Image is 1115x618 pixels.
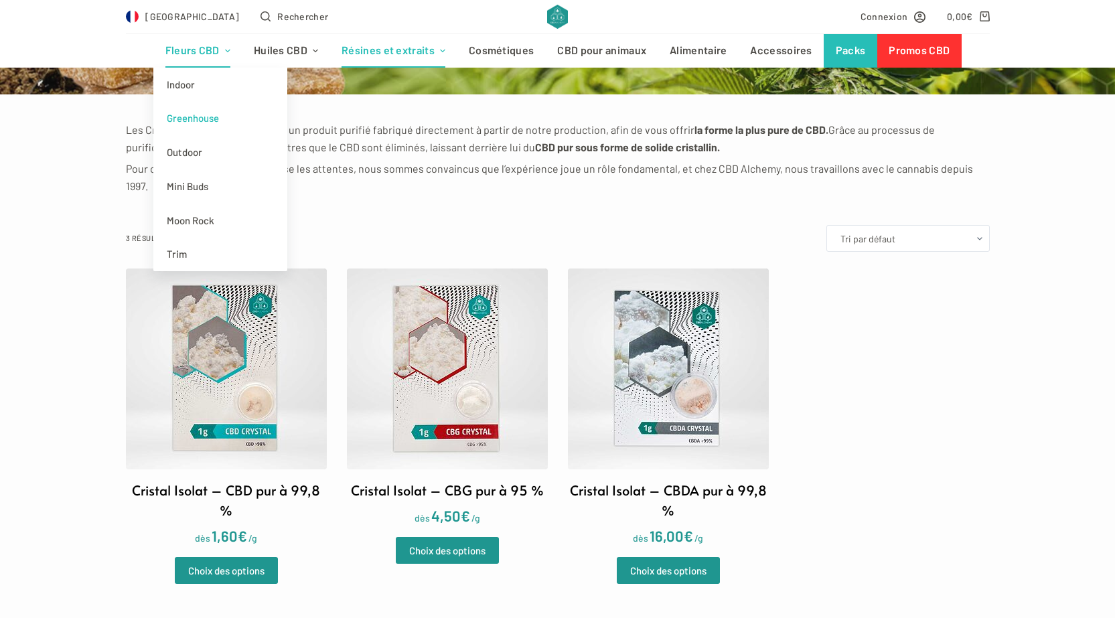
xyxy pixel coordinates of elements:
a: Promos CBD [877,34,962,68]
a: Greenhouse [153,101,287,135]
bdi: 4,50 [431,507,470,524]
a: Cristal Isolat – CBG pur à 95 % dès4,50€/g [347,268,548,528]
h2: Cristal Isolat – CBG pur à 95 % [351,480,544,500]
strong: la forme la plus pure de CBD. [694,123,828,136]
span: /g [694,532,703,544]
a: CBD pour animaux [546,34,658,68]
a: Résines et extraits [330,34,457,68]
p: Les Cristaux de CBD Alchemy sont un produit purifié fabriqué directement à partir de notre produc... [126,121,990,157]
button: Ouvrir le formulaire de recherche [261,9,328,24]
span: € [684,527,693,544]
bdi: 16,00 [650,527,693,544]
a: Packs [824,34,877,68]
img: CBD Alchemy [547,5,568,29]
select: Commande [826,225,990,252]
a: Accessoires [739,34,824,68]
a: Connexion [861,9,926,24]
p: Pour obtenir un produit qui dépasse les attentes, nous sommes convaincus que l’expérience joue un... [126,160,990,196]
span: € [461,507,470,524]
span: dès [195,532,210,544]
a: Moon Rock [153,204,287,238]
a: Sélectionner les options pour “Cristal Isolat - CBD pur à 99,8 %” [175,557,278,584]
bdi: 0,00 [947,11,973,22]
a: Fleurs CBD [153,34,242,68]
a: Outdoor [153,135,287,169]
img: FR Flag [126,10,139,23]
span: Connexion [861,9,908,24]
a: Indoor [153,68,287,102]
span: [GEOGRAPHIC_DATA] [145,9,239,24]
span: € [966,11,972,22]
span: dès [633,532,648,544]
a: Panier d’achat [947,9,989,24]
a: Sélectionner les options pour “Cristal Isolat - CBDA pur à 99,8 %” [617,557,720,584]
a: Alimentaire [658,34,739,68]
a: Huiles CBD [242,34,329,68]
strong: CBD pur sous forme de solide cristallin. [535,141,720,153]
span: /g [248,532,257,544]
span: € [238,527,247,544]
nav: Menu d’en-tête [153,34,962,68]
a: Select Country [126,9,240,24]
a: Mini Buds [153,169,287,204]
h2: Cristal Isolat – CBD pur à 99,8 % [126,480,327,520]
a: Cristal Isolat – CBDA pur à 99,8 % dès16,00€/g [568,268,769,548]
a: Sélectionner les options pour “Cristal Isolat - CBG pur à 95 %” [396,537,499,564]
span: /g [471,512,480,524]
span: Rechercher [277,9,328,24]
h2: Cristal Isolat – CBDA pur à 99,8 % [568,480,769,520]
a: Cristal Isolat – CBD pur à 99,8 % dès1,60€/g [126,268,327,548]
p: 3 résultats affichés [126,232,210,244]
span: dès [415,512,430,524]
bdi: 1,60 [212,527,247,544]
a: Trim [153,237,287,271]
a: Cosmétiques [457,34,546,68]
